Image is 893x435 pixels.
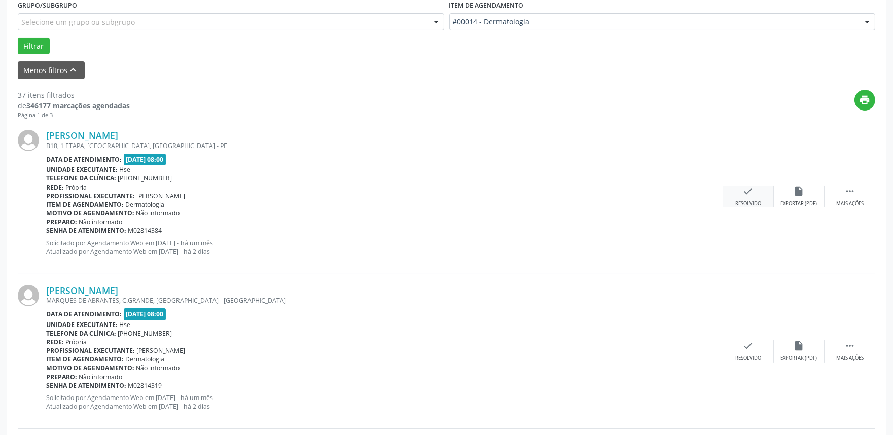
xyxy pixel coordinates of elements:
span: [DATE] 08:00 [124,154,166,165]
img: img [18,130,39,151]
i: check [743,340,754,351]
b: Item de agendamento: [46,200,124,209]
b: Profissional executante: [46,346,135,355]
b: Telefone da clínica: [46,329,116,338]
div: MARQUES DE ABRANTES, C.GRANDE, [GEOGRAPHIC_DATA] - [GEOGRAPHIC_DATA] [46,296,723,305]
span: Selecione um grupo ou subgrupo [21,17,135,27]
span: #00014 - Dermatologia [453,17,855,27]
span: Não informado [136,364,180,372]
div: B18, 1 ETAPA, [GEOGRAPHIC_DATA], [GEOGRAPHIC_DATA] - PE [46,141,723,150]
span: Dermatologia [126,200,165,209]
button: print [854,90,875,111]
b: Motivo de agendamento: [46,209,134,217]
span: [PHONE_NUMBER] [118,174,172,183]
b: Senha de atendimento: [46,381,126,390]
b: Senha de atendimento: [46,226,126,235]
span: [PERSON_NAME] [137,192,186,200]
a: [PERSON_NAME] [46,130,118,141]
b: Rede: [46,183,64,192]
span: Hse [120,320,131,329]
b: Unidade executante: [46,165,118,174]
a: [PERSON_NAME] [46,285,118,296]
i: check [743,186,754,197]
span: Não informado [79,217,123,226]
i: print [860,94,871,105]
div: Exportar (PDF) [781,355,817,362]
span: M02814319 [128,381,162,390]
span: Não informado [136,209,180,217]
button: Filtrar [18,38,50,55]
i:  [844,186,855,197]
span: Própria [66,183,87,192]
div: Resolvido [735,355,761,362]
span: [DATE] 08:00 [124,308,166,320]
span: Própria [66,338,87,346]
i:  [844,340,855,351]
span: Dermatologia [126,355,165,364]
button: Menos filtroskeyboard_arrow_up [18,61,85,79]
p: Solicitado por Agendamento Web em [DATE] - há um mês Atualizado por Agendamento Web em [DATE] - h... [46,393,723,411]
div: 37 itens filtrados [18,90,130,100]
i: insert_drive_file [794,340,805,351]
b: Preparo: [46,217,77,226]
i: insert_drive_file [794,186,805,197]
span: M02814384 [128,226,162,235]
span: [PERSON_NAME] [137,346,186,355]
span: [PHONE_NUMBER] [118,329,172,338]
b: Profissional executante: [46,192,135,200]
div: Exportar (PDF) [781,200,817,207]
div: Mais ações [836,355,864,362]
b: Unidade executante: [46,320,118,329]
img: img [18,285,39,306]
p: Solicitado por Agendamento Web em [DATE] - há um mês Atualizado por Agendamento Web em [DATE] - h... [46,239,723,256]
span: Hse [120,165,131,174]
b: Data de atendimento: [46,310,122,318]
div: de [18,100,130,111]
b: Item de agendamento: [46,355,124,364]
b: Rede: [46,338,64,346]
span: Não informado [79,373,123,381]
div: Página 1 de 3 [18,111,130,120]
b: Telefone da clínica: [46,174,116,183]
div: Mais ações [836,200,864,207]
b: Data de atendimento: [46,155,122,164]
b: Preparo: [46,373,77,381]
div: Resolvido [735,200,761,207]
b: Motivo de agendamento: [46,364,134,372]
strong: 346177 marcações agendadas [26,101,130,111]
i: keyboard_arrow_up [68,64,79,76]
